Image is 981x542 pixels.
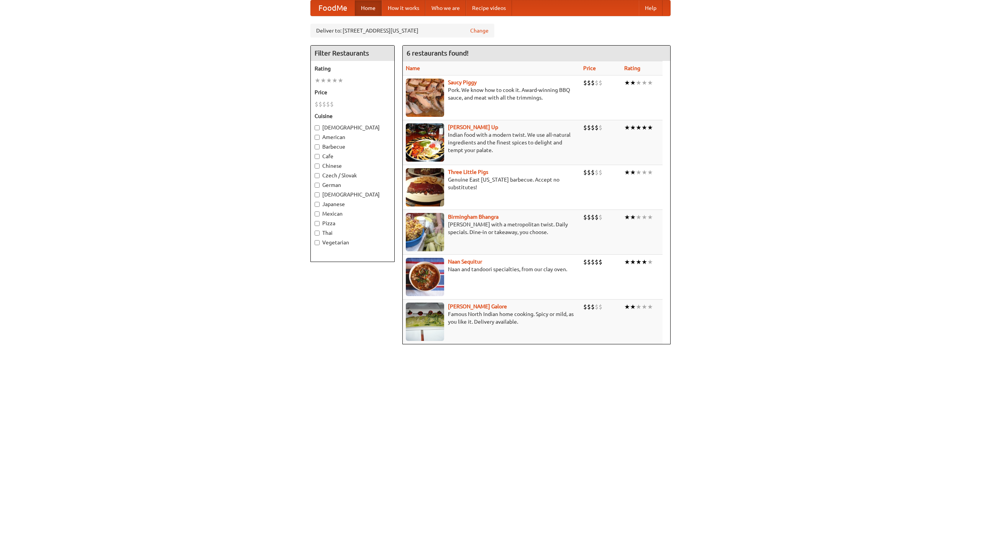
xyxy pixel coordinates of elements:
[647,213,653,221] li: ★
[630,258,636,266] li: ★
[630,123,636,132] li: ★
[382,0,425,16] a: How it works
[315,211,320,216] input: Mexican
[595,168,599,177] li: $
[624,65,640,71] a: Rating
[315,173,320,178] input: Czech / Slovak
[322,100,326,108] li: $
[406,213,444,251] img: bhangra.jpg
[636,79,641,87] li: ★
[624,213,630,221] li: ★
[326,100,330,108] li: $
[315,221,320,226] input: Pizza
[406,221,577,236] p: [PERSON_NAME] with a metropolitan twist. Daily specials. Dine-in or takeaway, you choose.
[406,65,420,71] a: Name
[315,112,390,120] h5: Cuisine
[583,213,587,221] li: $
[599,303,602,311] li: $
[315,154,320,159] input: Cafe
[630,168,636,177] li: ★
[315,88,390,96] h5: Price
[315,135,320,140] input: American
[311,46,394,61] h4: Filter Restaurants
[624,79,630,87] li: ★
[591,79,595,87] li: $
[583,123,587,132] li: $
[641,303,647,311] li: ★
[320,76,326,85] li: ★
[591,123,595,132] li: $
[315,172,390,179] label: Czech / Slovak
[624,303,630,311] li: ★
[583,168,587,177] li: $
[326,76,332,85] li: ★
[591,258,595,266] li: $
[647,168,653,177] li: ★
[315,143,390,151] label: Barbecue
[583,258,587,266] li: $
[624,168,630,177] li: ★
[595,123,599,132] li: $
[641,123,647,132] li: ★
[315,65,390,72] h5: Rating
[406,176,577,191] p: Genuine East [US_STATE] barbecue. Accept no substitutes!
[587,123,591,132] li: $
[315,124,390,131] label: [DEMOGRAPHIC_DATA]
[315,200,390,208] label: Japanese
[636,303,641,311] li: ★
[315,133,390,141] label: American
[406,265,577,273] p: Naan and tandoori specialties, from our clay oven.
[595,213,599,221] li: $
[641,258,647,266] li: ★
[448,79,477,85] a: Saucy Piggy
[311,0,355,16] a: FoodMe
[470,27,489,34] a: Change
[315,231,320,236] input: Thai
[641,168,647,177] li: ★
[406,79,444,117] img: saucy.jpg
[315,192,320,197] input: [DEMOGRAPHIC_DATA]
[636,123,641,132] li: ★
[315,100,318,108] li: $
[630,79,636,87] li: ★
[599,168,602,177] li: $
[332,76,338,85] li: ★
[599,258,602,266] li: $
[448,259,482,265] a: Naan Sequitur
[587,79,591,87] li: $
[406,303,444,341] img: currygalore.jpg
[315,240,320,245] input: Vegetarian
[647,303,653,311] li: ★
[407,49,469,57] ng-pluralize: 6 restaurants found!
[315,164,320,169] input: Chinese
[595,303,599,311] li: $
[587,303,591,311] li: $
[630,303,636,311] li: ★
[448,124,498,130] a: [PERSON_NAME] Up
[315,144,320,149] input: Barbecue
[406,131,577,154] p: Indian food with a modern twist. We use all-natural ingredients and the finest spices to delight ...
[639,0,663,16] a: Help
[315,191,390,198] label: [DEMOGRAPHIC_DATA]
[315,162,390,170] label: Chinese
[406,123,444,162] img: curryup.jpg
[448,214,499,220] a: Birmingham Bhangra
[315,239,390,246] label: Vegetarian
[315,183,320,188] input: German
[315,202,320,207] input: Japanese
[315,219,390,227] label: Pizza
[448,303,507,309] a: [PERSON_NAME] Galore
[310,24,494,38] div: Deliver to: [STREET_ADDRESS][US_STATE]
[355,0,382,16] a: Home
[587,213,591,221] li: $
[583,65,596,71] a: Price
[599,123,602,132] li: $
[587,168,591,177] li: $
[318,100,322,108] li: $
[591,213,595,221] li: $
